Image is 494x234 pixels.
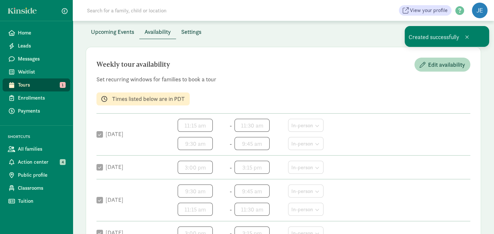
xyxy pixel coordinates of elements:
[234,185,270,198] input: End time
[18,68,65,76] span: Waitlist
[103,163,123,171] label: [DATE]
[3,104,70,117] a: Payments
[405,26,489,47] div: Created successfully
[428,60,465,69] span: Edit availability
[230,139,232,148] span: -
[60,159,66,165] span: 4
[3,195,70,208] a: Tuition
[18,29,65,37] span: Home
[234,137,270,150] input: End time
[178,203,213,216] input: Start time
[18,145,65,153] span: All families
[178,119,213,132] input: Start time
[291,186,320,195] div: In-person
[18,107,65,115] span: Payments
[3,39,70,52] a: Leads
[18,158,65,166] span: Action center
[178,161,213,174] input: Start time
[18,81,65,89] span: Tours
[230,205,232,214] span: -
[18,42,65,50] span: Leads
[60,82,66,88] span: 1
[410,7,448,14] span: View your profile
[83,4,265,17] input: Search for a family, child or location
[291,139,320,148] div: In-person
[414,58,470,72] button: Edit availability
[181,27,201,36] span: Settings
[3,78,70,91] a: Tours 1
[3,91,70,104] a: Enrollments
[3,26,70,39] a: Home
[462,203,494,234] iframe: Chat Widget
[3,65,70,78] a: Waitlist
[86,25,139,39] button: Upcoming Events
[18,94,65,102] span: Enrollments
[230,163,232,172] span: -
[3,169,70,182] a: Public profile
[291,205,320,213] div: In-person
[96,76,470,83] p: Set recurring windows for families to book a tour
[18,197,65,205] span: Tuition
[103,196,123,204] label: [DATE]
[3,52,70,65] a: Messages
[3,182,70,195] a: Classrooms
[234,203,270,216] input: End time
[178,185,213,198] input: Start time
[18,55,65,63] span: Messages
[145,27,171,36] span: Availability
[230,187,232,196] span: -
[234,119,270,132] input: End time
[18,184,65,192] span: Classrooms
[91,27,134,36] span: Upcoming Events
[230,121,232,130] span: -
[3,143,70,156] a: All families
[399,5,451,16] a: View your profile
[176,25,207,39] button: Settings
[18,171,65,179] span: Public profile
[103,130,123,138] label: [DATE]
[234,161,270,174] input: End time
[291,121,320,130] div: In-person
[291,163,320,172] div: In-person
[178,137,213,150] input: Start time
[139,25,176,39] button: Availability
[112,95,185,103] p: Times listed below are in PDT
[96,58,170,72] h2: Weekly tour availability
[3,156,70,169] a: Action center 4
